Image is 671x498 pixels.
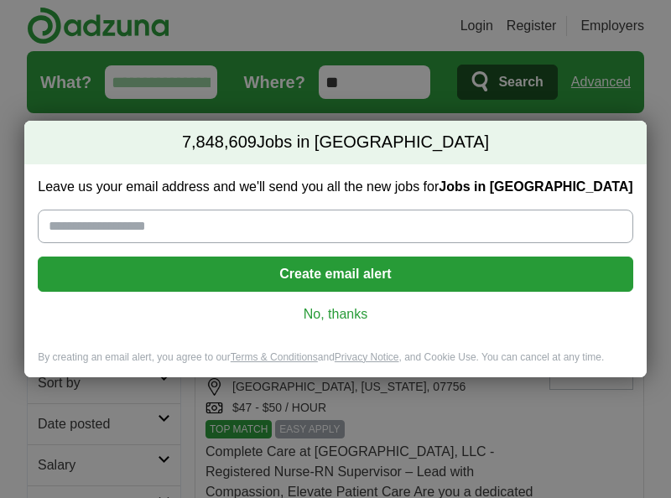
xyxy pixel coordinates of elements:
a: Privacy Notice [335,351,399,363]
a: Terms & Conditions [231,351,318,363]
strong: Jobs in [GEOGRAPHIC_DATA] [439,179,632,194]
span: 7,848,609 [182,131,257,154]
div: By creating an email alert, you agree to our and , and Cookie Use. You can cancel at any time. [24,350,646,378]
a: No, thanks [51,305,619,324]
button: Create email alert [38,257,632,292]
h2: Jobs in [GEOGRAPHIC_DATA] [24,121,646,164]
label: Leave us your email address and we'll send you all the new jobs for [38,178,632,196]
